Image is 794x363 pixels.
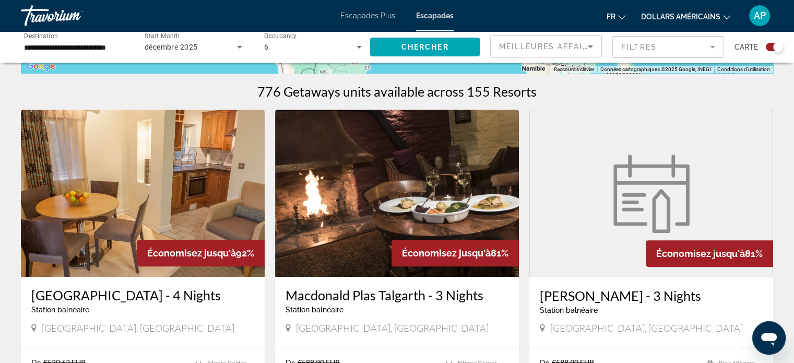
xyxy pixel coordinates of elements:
[416,11,454,20] a: Escapades
[641,13,720,21] font: dollars américains
[257,84,537,99] h1: 776 Getaways units available across 155 Resorts
[402,248,491,259] span: Économisez jusqu'à
[499,42,599,51] span: Meilleures affaires
[754,10,766,21] font: AP
[264,43,268,51] span: 6
[401,43,449,51] span: Chercher
[540,288,763,303] a: [PERSON_NAME] - 3 Nights
[392,240,519,266] div: 81%
[607,9,625,24] button: Changer de langue
[31,306,89,314] span: Station balnéaire
[21,2,125,29] a: Travorium
[340,11,395,20] a: Escapades Plus
[286,287,508,303] a: Macdonald Plas Talgarth - 3 Nights
[137,240,265,266] div: 92%
[607,155,696,233] img: week.svg
[147,248,236,259] span: Économisez jusqu'à
[499,40,593,53] mat-select: Sort by
[42,322,234,334] span: [GEOGRAPHIC_DATA], [GEOGRAPHIC_DATA]
[746,5,773,27] button: Menu utilisateur
[734,40,758,54] span: Carte
[23,60,58,73] img: Google
[145,32,180,40] span: Start Month
[264,32,297,40] span: Occupancy
[24,32,58,39] span: Destination
[145,43,198,51] span: décembre 2025
[275,110,519,277] img: 1846O01X.jpg
[23,60,58,73] a: Ouvrir cette zone dans Google Maps (dans une nouvelle fenêtre)
[641,9,730,24] button: Changer de devise
[21,110,265,277] img: 1916I01X.jpg
[752,321,786,355] iframe: Bouton de lancement de la fenêtre de messagerie
[31,287,254,303] a: [GEOGRAPHIC_DATA] - 4 Nights
[717,66,770,72] a: Conditions d'utilisation (s'ouvre dans un nouvel onglet)
[370,38,480,56] button: Chercher
[656,248,745,259] span: Économisez jusqu'à
[554,66,594,73] button: Raccourcis clavier
[607,13,615,21] font: fr
[296,322,489,334] span: [GEOGRAPHIC_DATA], [GEOGRAPHIC_DATA]
[550,322,743,334] span: [GEOGRAPHIC_DATA], [GEOGRAPHIC_DATA]
[540,306,598,314] span: Station balnéaire
[286,306,343,314] span: Station balnéaire
[612,36,724,58] button: Filter
[600,66,711,72] span: Données cartographiques ©2025 Google, INEGI
[646,240,773,267] div: 81%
